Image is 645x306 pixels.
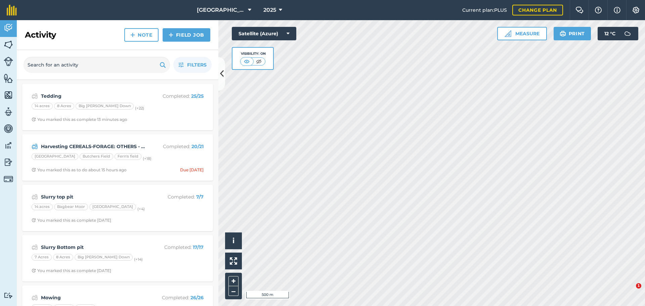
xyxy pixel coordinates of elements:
[4,23,13,33] img: svg+xml;base64,PD94bWwgdmVyc2lvbj0iMS4wIiBlbmNvZGluZz0idXRmLTgiPz4KPCEtLSBHZW5lcmF0b3I6IEFkb2JlIE...
[196,194,204,200] strong: 7 / 7
[32,218,111,223] div: You marked this as complete [DATE]
[26,138,209,177] a: Harvesting CEREALS-FORAGE: OTHERS - MaizeCompleted: 20/21[GEOGRAPHIC_DATA]Butchers FieldFern's fi...
[604,27,615,40] span: 12 ° C
[505,30,511,37] img: Ruler icon
[636,283,641,289] span: 1
[41,143,147,150] strong: Harvesting CEREALS-FORAGE: OTHERS - Maize
[255,58,263,65] img: svg+xml;base64,PHN2ZyB4bWxucz0iaHR0cDovL3d3dy53My5vcmcvMjAwMC9zdmciIHdpZHRoPSI1MCIgaGVpZ2h0PSI0MC...
[191,93,204,99] strong: 25 / 25
[32,294,38,302] img: svg+xml;base64,PD94bWwgdmVyc2lvbj0iMS4wIiBlbmNvZGluZz0idXRmLTgiPz4KPCEtLSBHZW5lcmF0b3I6IEFkb2JlIE...
[512,5,563,15] a: Change plan
[173,57,212,73] button: Filters
[4,157,13,167] img: svg+xml;base64,PD94bWwgdmVyc2lvbj0iMS4wIiBlbmNvZGluZz0idXRmLTgiPz4KPCEtLSBHZW5lcmF0b3I6IEFkb2JlIE...
[4,174,13,184] img: svg+xml;base64,PD94bWwgdmVyc2lvbj0iMS4wIiBlbmNvZGluZz0idXRmLTgiPz4KPCEtLSBHZW5lcmF0b3I6IEFkb2JlIE...
[32,103,53,110] div: 14 acres
[197,6,245,14] span: [GEOGRAPHIC_DATA]
[190,295,204,301] strong: 26 / 26
[4,40,13,50] img: svg+xml;base64,PHN2ZyB4bWxucz0iaHR0cDovL3d3dy53My5vcmcvMjAwMC9zdmciIHdpZHRoPSI1NiIgaGVpZ2h0PSI2MC...
[41,193,147,201] strong: Slurry top pit
[191,143,204,149] strong: 20 / 21
[32,204,53,210] div: 14 acres
[575,7,584,13] img: Two speech bubbles overlapping with the left bubble in the forefront
[143,156,152,161] small: (+ 18 )
[32,254,52,261] div: 7 Acres
[137,207,145,211] small: (+ 4 )
[263,6,276,14] span: 2025
[240,51,266,56] div: Visibility: On
[169,31,173,39] img: svg+xml;base64,PHN2ZyB4bWxucz0iaHR0cDovL3d3dy53My5vcmcvMjAwMC9zdmciIHdpZHRoPSIxNCIgaGVpZ2h0PSIyNC...
[54,103,74,110] div: 8 Acres
[180,167,204,173] div: Due [DATE]
[26,88,209,126] a: TeddingCompleted: 25/2514 acres8 AcresBig [PERSON_NAME] Down(+22)Clock with arrow pointing clockw...
[462,6,507,14] span: Current plan : PLUS
[115,153,141,160] div: Fern's field
[497,27,547,40] button: Measure
[32,167,127,173] div: You marked this as to do about 15 hours ago
[41,244,147,251] strong: Slurry Bottom pit
[614,6,620,14] img: svg+xml;base64,PHN2ZyB4bWxucz0iaHR0cDovL3d3dy53My5vcmcvMjAwMC9zdmciIHdpZHRoPSIxNyIgaGVpZ2h0PSIxNy...
[163,28,210,42] a: Field Job
[193,244,204,250] strong: 17 / 17
[26,189,209,227] a: Slurry top pitCompleted: 7/714 acresBagbear Moor[GEOGRAPHIC_DATA](+4)Clock with arrow pointing cl...
[53,254,73,261] div: 8 Acres
[135,106,144,111] small: (+ 22 )
[32,153,78,160] div: [GEOGRAPHIC_DATA]
[150,193,204,201] p: Completed :
[621,27,634,40] img: svg+xml;base64,PD94bWwgdmVyc2lvbj0iMS4wIiBlbmNvZGluZz0idXRmLTgiPz4KPCEtLSBHZW5lcmF0b3I6IEFkb2JlIE...
[598,27,638,40] button: 12 °C
[594,7,602,13] img: A question mark icon
[124,28,159,42] a: Note
[187,61,207,69] span: Filters
[225,232,242,249] button: i
[41,294,147,301] strong: Mowing
[150,143,204,150] p: Completed :
[32,92,38,100] img: svg+xml;base64,PD94bWwgdmVyc2lvbj0iMS4wIiBlbmNvZGluZz0idXRmLTgiPz4KPCEtLSBHZW5lcmF0b3I6IEFkb2JlIE...
[32,243,38,251] img: svg+xml;base64,PD94bWwgdmVyc2lvbj0iMS4wIiBlbmNvZGluZz0idXRmLTgiPz4KPCEtLSBHZW5lcmF0b3I6IEFkb2JlIE...
[54,204,88,210] div: Bagbear Moor
[632,7,640,13] img: A cog icon
[4,90,13,100] img: svg+xml;base64,PHN2ZyB4bWxucz0iaHR0cDovL3d3dy53My5vcmcvMjAwMC9zdmciIHdpZHRoPSI1NiIgaGVpZ2h0PSI2MC...
[560,30,566,38] img: svg+xml;base64,PHN2ZyB4bWxucz0iaHR0cDovL3d3dy53My5vcmcvMjAwMC9zdmciIHdpZHRoPSIxOSIgaGVpZ2h0PSIyNC...
[150,294,204,301] p: Completed :
[4,107,13,117] img: svg+xml;base64,PD94bWwgdmVyc2lvbj0iMS4wIiBlbmNvZGluZz0idXRmLTgiPz4KPCEtLSBHZW5lcmF0b3I6IEFkb2JlIE...
[228,286,239,296] button: –
[622,283,638,299] iframe: Intercom live chat
[554,27,591,40] button: Print
[89,204,136,210] div: [GEOGRAPHIC_DATA]
[4,57,13,66] img: svg+xml;base64,PD94bWwgdmVyc2lvbj0iMS4wIiBlbmNvZGluZz0idXRmLTgiPz4KPCEtLSBHZW5lcmF0b3I6IEFkb2JlIE...
[32,193,38,201] img: svg+xml;base64,PD94bWwgdmVyc2lvbj0iMS4wIiBlbmNvZGluZz0idXRmLTgiPz4KPCEtLSBHZW5lcmF0b3I6IEFkb2JlIE...
[4,292,13,299] img: svg+xml;base64,PD94bWwgdmVyc2lvbj0iMS4wIiBlbmNvZGluZz0idXRmLTgiPz4KPCEtLSBHZW5lcmF0b3I6IEFkb2JlIE...
[150,92,204,100] p: Completed :
[76,103,134,110] div: Big [PERSON_NAME] Down
[4,140,13,150] img: svg+xml;base64,PD94bWwgdmVyc2lvbj0iMS4wIiBlbmNvZGluZz0idXRmLTgiPz4KPCEtLSBHZW5lcmF0b3I6IEFkb2JlIE...
[32,218,36,222] img: Clock with arrow pointing clockwise
[4,124,13,134] img: svg+xml;base64,PD94bWwgdmVyc2lvbj0iMS4wIiBlbmNvZGluZz0idXRmLTgiPz4KPCEtLSBHZW5lcmF0b3I6IEFkb2JlIE...
[75,254,133,261] div: Big [PERSON_NAME] Down
[230,257,237,265] img: Four arrows, one pointing top left, one top right, one bottom right and the last bottom left
[134,257,143,262] small: (+ 14 )
[130,31,135,39] img: svg+xml;base64,PHN2ZyB4bWxucz0iaHR0cDovL3d3dy53My5vcmcvMjAwMC9zdmciIHdpZHRoPSIxNCIgaGVpZ2h0PSIyNC...
[232,236,234,245] span: i
[243,58,251,65] img: svg+xml;base64,PHN2ZyB4bWxucz0iaHR0cDovL3d3dy53My5vcmcvMjAwMC9zdmciIHdpZHRoPSI1MCIgaGVpZ2h0PSI0MC...
[150,244,204,251] p: Completed :
[41,92,147,100] strong: Tedding
[32,142,38,150] img: svg+xml;base64,PD94bWwgdmVyc2lvbj0iMS4wIiBlbmNvZGluZz0idXRmLTgiPz4KPCEtLSBHZW5lcmF0b3I6IEFkb2JlIE...
[24,57,170,73] input: Search for an activity
[32,268,111,273] div: You marked this as complete [DATE]
[228,276,239,286] button: +
[7,5,17,15] img: fieldmargin Logo
[25,30,56,40] h2: Activity
[32,117,127,122] div: You marked this as complete 13 minutes ago
[32,268,36,273] img: Clock with arrow pointing clockwise
[32,117,36,122] img: Clock with arrow pointing clockwise
[160,61,166,69] img: svg+xml;base64,PHN2ZyB4bWxucz0iaHR0cDovL3d3dy53My5vcmcvMjAwMC9zdmciIHdpZHRoPSIxOSIgaGVpZ2h0PSIyNC...
[4,73,13,83] img: svg+xml;base64,PHN2ZyB4bWxucz0iaHR0cDovL3d3dy53My5vcmcvMjAwMC9zdmciIHdpZHRoPSI1NiIgaGVpZ2h0PSI2MC...
[80,153,113,160] div: Butchers Field
[32,168,36,172] img: Clock with arrow pointing clockwise
[26,239,209,277] a: Slurry Bottom pitCompleted: 17/177 Acres8 AcresBig [PERSON_NAME] Down(+14)Clock with arrow pointi...
[232,27,296,40] button: Satellite (Azure)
